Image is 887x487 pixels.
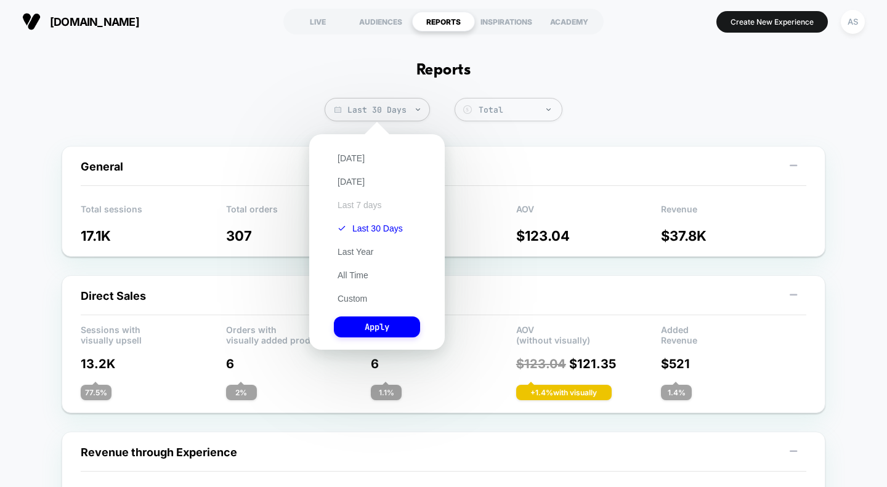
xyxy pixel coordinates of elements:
[837,9,869,34] button: AS
[661,385,692,400] div: 1.4 %
[479,105,556,115] div: Total
[81,289,146,302] span: Direct Sales
[334,246,377,257] button: Last Year
[22,12,41,31] img: Visually logo
[334,199,386,211] button: Last 7 days
[716,11,828,33] button: Create New Experience
[334,270,372,281] button: All Time
[661,228,806,244] p: $ 37.8K
[18,12,143,31] button: [DOMAIN_NAME]
[661,356,806,371] p: $ 521
[81,324,226,343] p: Sessions with visually upsell
[81,356,226,371] p: 13.2K
[371,385,402,400] div: 1.1 %
[371,356,516,371] p: 6
[226,204,371,222] p: Total orders
[334,107,341,113] img: calendar
[546,108,551,111] img: end
[81,160,123,173] span: General
[325,98,430,121] span: Last 30 Days
[516,356,566,371] span: $ 123.04
[226,356,371,371] p: 6
[334,316,420,337] button: Apply
[516,356,662,371] p: $ 121.35
[412,12,475,31] div: REPORTS
[349,12,412,31] div: AUDIENCES
[334,153,368,164] button: [DATE]
[226,324,371,343] p: Orders with visually added products
[50,15,139,28] span: [DOMAIN_NAME]
[661,324,806,343] p: Added Revenue
[81,204,226,222] p: Total sessions
[81,228,226,244] p: 17.1K
[516,228,662,244] p: $ 123.04
[334,223,407,234] button: Last 30 Days
[334,293,371,304] button: Custom
[475,12,538,31] div: INSPIRATIONS
[516,324,662,343] p: AOV (without visually)
[516,204,662,222] p: AOV
[416,62,471,79] h1: Reports
[286,12,349,31] div: LIVE
[226,228,371,244] p: 307
[226,385,257,400] div: 2 %
[334,176,368,187] button: [DATE]
[81,385,111,400] div: 77.5 %
[81,446,237,459] span: Revenue through Experience
[466,107,469,113] tspan: $
[416,108,420,111] img: end
[661,204,806,222] p: Revenue
[538,12,601,31] div: ACADEMY
[516,385,612,400] div: + 1.4 % with visually
[841,10,865,34] div: AS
